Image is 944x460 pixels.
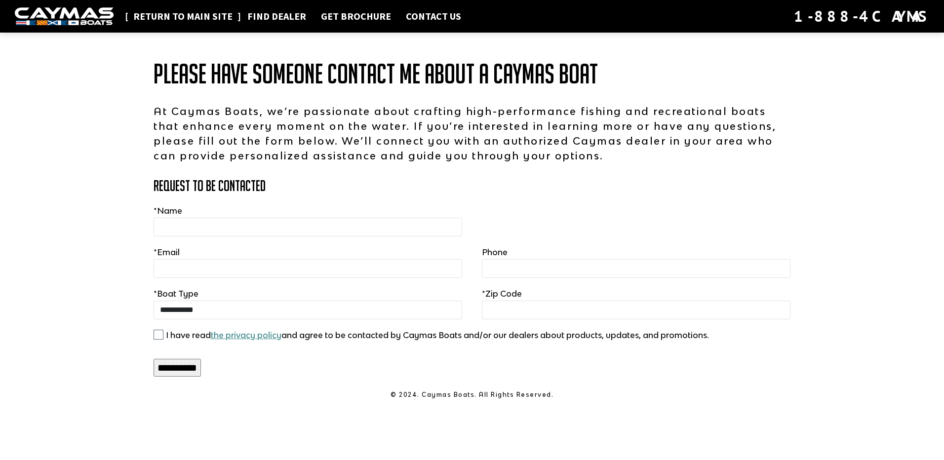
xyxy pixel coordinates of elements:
[128,10,237,23] a: Return to main site
[794,5,929,27] div: 1-888-4CAYMAS
[482,246,508,258] label: Phone
[482,288,522,300] label: Zip Code
[154,104,790,163] p: At Caymas Boats, we’re passionate about crafting high-performance fishing and recreational boats ...
[154,178,790,194] h3: Request to Be Contacted
[154,205,182,217] label: Name
[242,10,311,23] a: Find Dealer
[316,10,396,23] a: Get Brochure
[154,288,198,300] label: Boat Type
[154,59,790,89] h1: Please have someone contact me about a Caymas Boat
[401,10,466,23] a: Contact Us
[154,390,790,399] p: © 2024. Caymas Boats. All Rights Reserved.
[211,330,281,340] a: the privacy policy
[154,246,180,258] label: Email
[166,329,709,341] label: I have read and agree to be contacted by Caymas Boats and/or our dealers about products, updates,...
[15,7,114,26] img: white-logo-c9c8dbefe5ff5ceceb0f0178aa75bf4bb51f6bca0971e226c86eb53dfe498488.png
